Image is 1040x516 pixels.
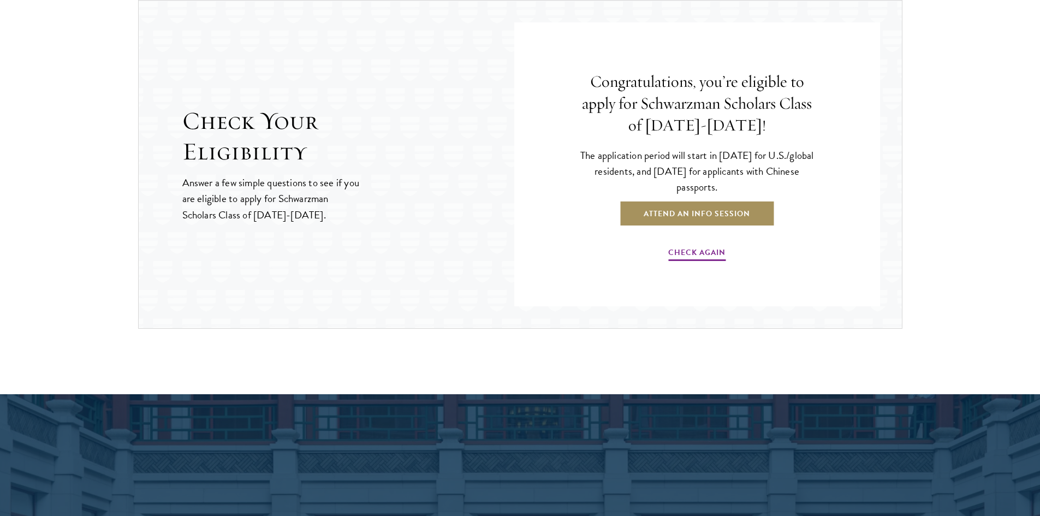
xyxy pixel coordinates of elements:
a: Check Again [668,246,726,263]
p: Answer a few simple questions to see if you are eligible to apply for Schwarzman Scholars Class o... [182,175,361,222]
h4: Congratulations, you’re eligible to apply for Schwarzman Scholars Class of [DATE]-[DATE]! [574,71,820,137]
h2: Check Your Eligibility [182,106,514,167]
p: The application period will start in [DATE] for U.S./global residents, and [DATE] for applicants ... [574,147,820,195]
a: Attend an Info Session [619,200,775,227]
